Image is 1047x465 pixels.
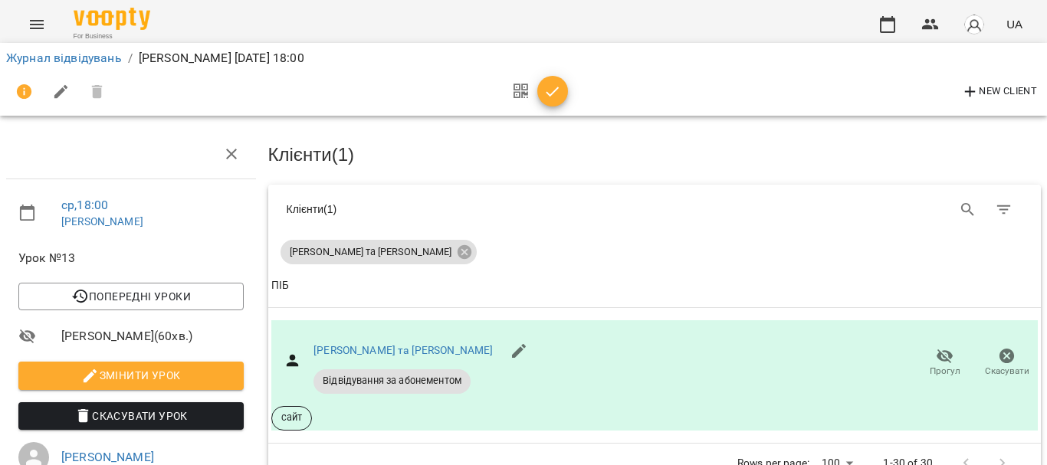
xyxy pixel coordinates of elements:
span: [PERSON_NAME] та [PERSON_NAME] [281,245,461,259]
button: Search [950,192,986,228]
a: Журнал відвідувань [6,51,122,65]
span: Прогул [930,365,960,378]
a: ср , 18:00 [61,198,108,212]
button: Змінити урок [18,362,244,389]
a: [PERSON_NAME] [61,450,154,464]
p: [PERSON_NAME] [DATE] 18:00 [139,49,304,67]
div: [PERSON_NAME] та [PERSON_NAME] [281,240,477,264]
div: Клієнти ( 1 ) [287,201,644,217]
button: Попередні уроки [18,283,244,310]
button: New Client [957,80,1041,104]
div: ПІБ [271,277,289,295]
span: [PERSON_NAME] ( 60 хв. ) [61,327,244,345]
button: Скасувати [976,342,1038,385]
span: Урок №13 [18,249,244,267]
span: New Client [961,83,1037,101]
li: / [128,49,133,67]
a: [PERSON_NAME] [61,215,143,228]
a: [PERSON_NAME] та [PERSON_NAME] [313,344,493,356]
span: UA [1006,16,1022,32]
nav: breadcrumb [6,49,1041,67]
img: avatar_s.png [963,14,985,35]
span: Попередні уроки [31,287,231,306]
button: Фільтр [986,192,1022,228]
button: UA [1000,10,1029,38]
span: сайт [272,411,312,424]
button: Скасувати Урок [18,402,244,430]
h3: Клієнти ( 1 ) [268,145,1042,165]
span: Змінити урок [31,366,231,385]
button: Menu [18,6,55,43]
div: Table Toolbar [268,185,1042,234]
span: Відвідування за абонементом [313,374,471,388]
button: Прогул [914,342,976,385]
span: For Business [74,31,150,41]
span: Скасувати [985,365,1029,378]
img: Voopty Logo [74,8,150,30]
span: ПІБ [271,277,1039,295]
span: Скасувати Урок [31,407,231,425]
div: Sort [271,277,289,295]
